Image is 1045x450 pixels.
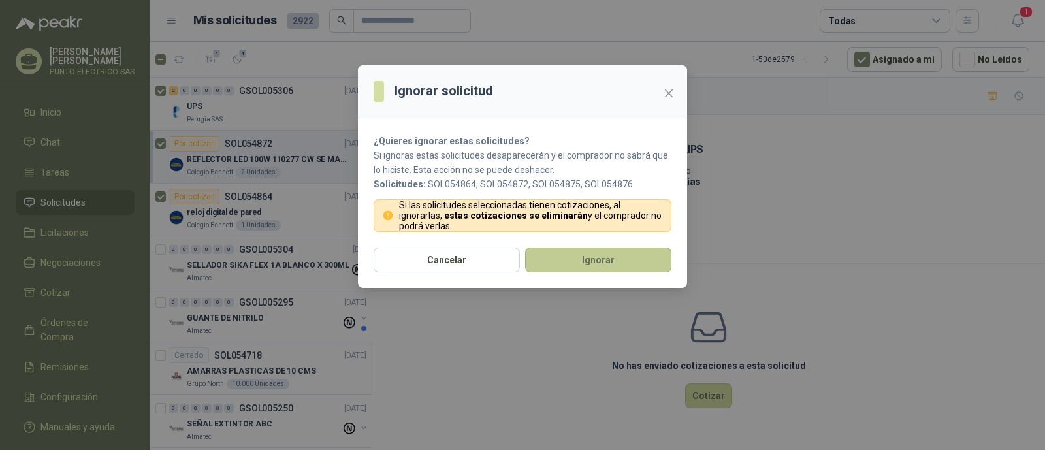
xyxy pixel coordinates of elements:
p: Si ignoras estas solicitudes desaparecerán y el comprador no sabrá que lo hiciste. Esta acción no... [374,148,671,177]
button: Close [658,83,679,104]
b: Solicitudes: [374,179,426,189]
button: Ignorar [525,248,671,272]
button: Cancelar [374,248,520,272]
p: Si las solicitudes seleccionadas tienen cotizaciones, al ignorarlas, y el comprador no podrá verlas. [399,200,664,231]
strong: estas cotizaciones se eliminarán [444,210,588,221]
p: SOL054864, SOL054872, SOL054875, SOL054876 [374,177,671,191]
span: close [664,88,674,99]
h3: Ignorar solicitud [394,81,493,101]
strong: ¿Quieres ignorar estas solicitudes? [374,136,530,146]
